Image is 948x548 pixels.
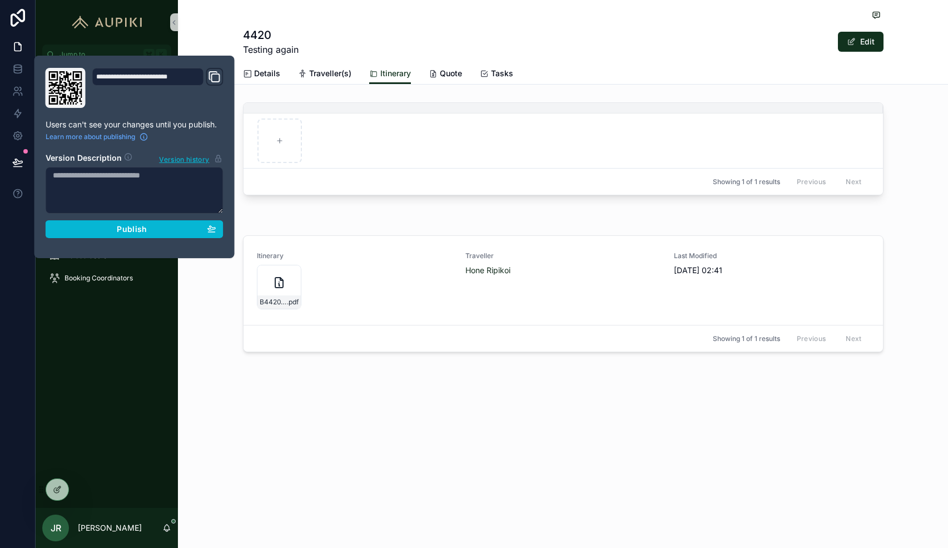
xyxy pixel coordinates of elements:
[243,43,299,56] span: Testing again
[67,13,147,31] img: App logo
[465,251,661,260] span: Traveller
[78,522,142,534] p: [PERSON_NAME]
[674,265,869,276] span: [DATE] 02:41
[42,45,171,65] button: Jump to...K
[59,50,139,59] span: Jump to...
[429,63,462,86] a: Quote
[158,152,223,165] button: Version history
[46,119,224,130] p: Users can't see your changes until you publish.
[46,220,224,238] button: Publish
[491,68,513,79] span: Tasks
[117,224,147,234] span: Publish
[287,298,299,307] span: .pdf
[64,274,133,283] span: Booking Coordinators
[838,32,884,52] button: Edit
[674,251,869,260] span: Last Modified
[369,63,411,85] a: Itinerary
[243,27,299,43] h1: 4420
[260,298,287,307] span: B4420_HONE_RIPIKOI
[42,268,171,288] a: Booking Coordinators
[46,132,148,141] a: Learn more about publishing
[243,63,280,86] a: Details
[159,153,209,164] span: Version history
[244,236,883,325] a: ItineraryB4420_HONE_RIPIKOI.pdfTravellerHone RipikoiLast Modified[DATE] 02:41
[157,50,166,59] span: K
[465,265,510,276] a: Hone Ripikoi
[257,251,452,260] span: Itinerary
[309,68,351,79] span: Traveller(s)
[480,63,513,86] a: Tasks
[440,68,462,79] span: Quote
[46,132,135,141] span: Learn more about publishing
[713,334,780,343] span: Showing 1 of 1 results
[380,68,411,79] span: Itinerary
[51,521,61,535] span: JR
[92,68,224,108] div: Domain and Custom Link
[298,63,351,86] a: Traveller(s)
[713,177,780,186] span: Showing 1 of 1 results
[254,68,280,79] span: Details
[46,152,122,165] h2: Version Description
